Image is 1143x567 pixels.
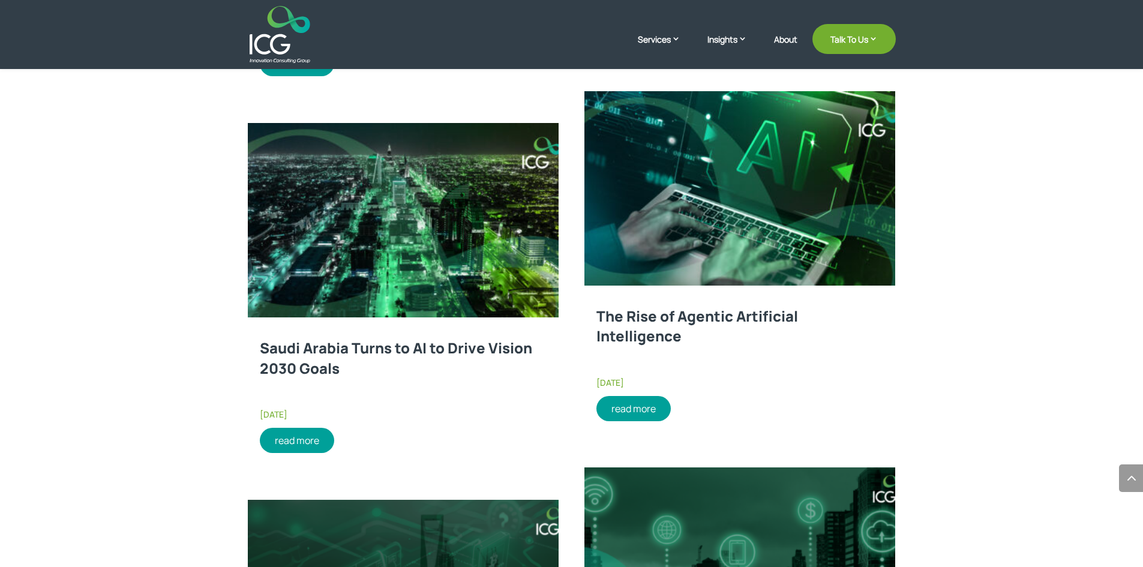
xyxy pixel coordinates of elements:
span: [DATE] [260,409,287,420]
a: Talk To Us [812,24,896,54]
span: [DATE] [596,377,624,388]
a: read more [260,428,334,453]
img: ICG [250,6,310,63]
iframe: Chat Widget [943,437,1143,567]
a: Saudi Arabia Turns to AI to Drive Vision 2030 Goals [260,338,532,378]
a: The Rise of Agentic Artificial Intelligence [596,306,798,346]
a: About [774,35,797,63]
a: read more [596,396,671,421]
a: Services [638,33,692,63]
a: Insights [707,33,759,63]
